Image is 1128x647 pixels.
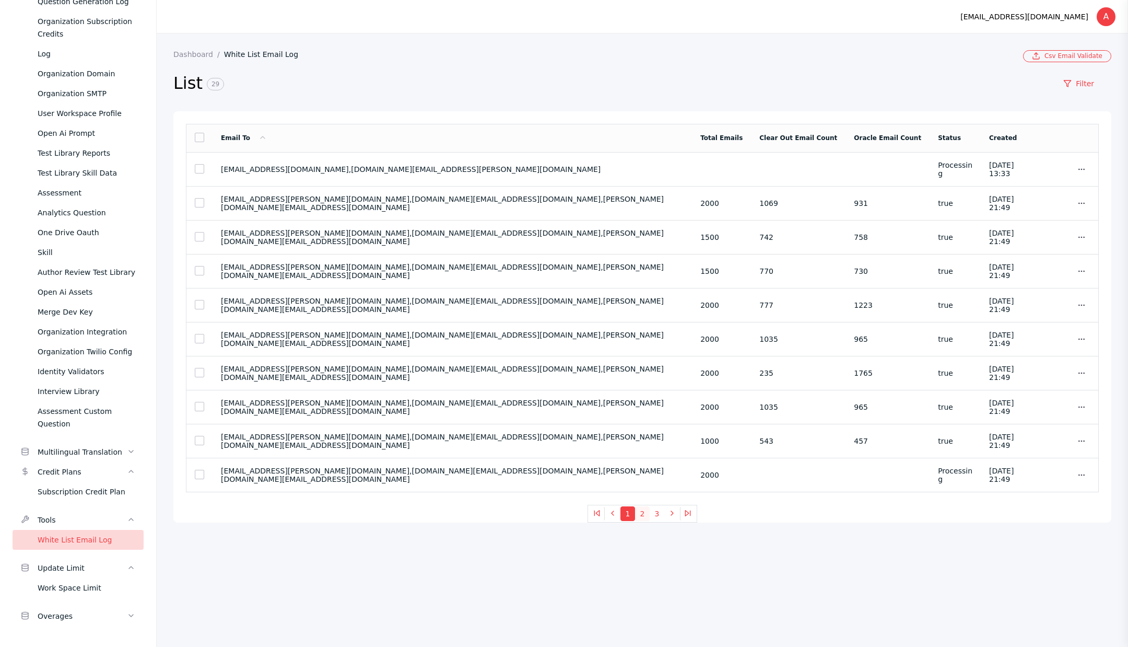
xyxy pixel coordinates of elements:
[173,73,1046,95] h2: List
[854,369,921,377] section: 1765
[759,199,837,207] section: 1069
[221,229,684,246] section: [EMAIL_ADDRESS][PERSON_NAME][DOMAIN_NAME],[DOMAIN_NAME][EMAIL_ADDRESS][DOMAIN_NAME],[PERSON_NAME]...
[38,286,135,298] div: Open Ai Assets
[38,107,135,120] div: User Workspace Profile
[221,365,684,382] section: [EMAIL_ADDRESS][PERSON_NAME][DOMAIN_NAME],[DOMAIN_NAME][EMAIL_ADDRESS][DOMAIN_NAME],[PERSON_NAME]...
[700,199,743,207] section: 2000
[989,433,1014,449] span: [DATE] 21:49
[635,506,650,521] button: 2
[759,301,837,309] section: 777
[759,369,837,377] section: 235
[38,127,135,140] div: Open Ai Prompt
[38,466,127,478] div: Credit Plans
[759,437,837,445] section: 543
[700,403,743,411] section: 2000
[700,267,743,275] section: 1500
[38,534,135,546] div: White List Email Log
[759,267,837,275] section: 770
[854,134,921,142] a: Oracle Email Count
[38,345,135,358] div: Organization Twilio Config
[38,48,135,60] div: Log
[13,342,144,362] a: Organization Twilio Config
[221,263,684,280] section: [EMAIL_ADDRESS][PERSON_NAME][DOMAIN_NAME],[DOMAIN_NAME][EMAIL_ADDRESS][DOMAIN_NAME],[PERSON_NAME]...
[938,437,972,445] section: true
[989,297,1014,314] span: [DATE] 21:49
[13,123,144,143] a: Open Ai Prompt
[221,331,684,348] section: [EMAIL_ADDRESS][PERSON_NAME][DOMAIN_NAME],[DOMAIN_NAME][EMAIL_ADDRESS][DOMAIN_NAME],[PERSON_NAME]...
[854,267,921,275] section: 730
[989,365,1014,382] span: [DATE] 21:49
[938,134,961,142] a: Status
[13,482,144,502] a: Subscription Credit Plan
[221,195,684,212] section: [EMAIL_ADDRESS][PERSON_NAME][DOMAIN_NAME],[DOMAIN_NAME][EMAIL_ADDRESS][DOMAIN_NAME],[PERSON_NAME]...
[38,405,135,430] div: Assessment Custom Question
[700,134,743,142] a: Total Emails
[854,301,921,309] section: 1223
[38,226,135,239] div: One Drive Oauth
[759,233,837,241] section: 742
[13,282,144,302] a: Open Ai Assets
[700,301,743,309] section: 2000
[700,233,743,241] section: 1500
[938,335,972,343] section: true
[38,15,135,40] div: Organization Subscription Credits
[989,263,1014,280] span: [DATE] 21:49
[13,530,144,550] a: White List Email Log
[650,506,664,521] button: 3
[938,369,972,377] section: true
[221,297,684,314] section: [EMAIL_ADDRESS][PERSON_NAME][DOMAIN_NAME],[DOMAIN_NAME][EMAIL_ADDRESS][DOMAIN_NAME],[PERSON_NAME]...
[989,399,1014,415] span: [DATE] 21:49
[221,399,684,415] section: [EMAIL_ADDRESS][PERSON_NAME][DOMAIN_NAME],[DOMAIN_NAME][EMAIL_ADDRESS][DOMAIN_NAME],[PERSON_NAME]...
[13,183,144,203] a: Assessment
[938,199,972,207] section: true
[38,365,135,378] div: Identity Validators
[13,64,144,84] a: Organization Domain
[38,266,135,279] div: Author Review Test Library
[173,50,224,59] a: Dashboard
[1023,50,1111,62] a: Csv Email Validate
[13,11,144,44] a: Organization Subscription Credits
[854,199,921,207] section: 931
[13,223,144,242] a: One Drive Oauth
[38,446,127,458] div: Multilingual Translation
[221,433,684,449] section: [EMAIL_ADDRESS][PERSON_NAME][DOMAIN_NAME],[DOMAIN_NAME][EMAIL_ADDRESS][DOMAIN_NAME],[PERSON_NAME]...
[13,382,144,401] a: Interview Library
[38,167,135,179] div: Test Library Skill Data
[38,514,127,526] div: Tools
[13,163,144,183] a: Test Library Skill Data
[38,610,127,622] div: Overages
[221,134,267,142] a: Email To
[700,471,743,479] section: 2000
[989,161,1014,178] span: [DATE] 13:33
[989,195,1014,212] span: [DATE] 21:49
[759,403,837,411] section: 1035
[38,246,135,259] div: Skill
[38,326,135,338] div: Organization Integration
[207,78,224,90] span: 29
[989,229,1014,246] span: [DATE] 21:49
[620,506,635,521] button: 1
[938,267,972,275] section: true
[700,335,743,343] section: 2000
[989,134,1017,142] a: Created
[854,437,921,445] section: 457
[38,147,135,159] div: Test Library Reports
[13,203,144,223] a: Analytics Question
[38,562,127,574] div: Update Limit
[989,331,1014,348] span: [DATE] 21:49
[854,233,921,241] section: 758
[700,369,743,377] section: 2000
[960,10,1088,23] div: [EMAIL_ADDRESS][DOMAIN_NAME]
[38,582,135,594] div: Work Space Limit
[13,578,144,598] a: Work Space Limit
[13,103,144,123] a: User Workspace Profile
[700,437,743,445] section: 1000
[38,87,135,100] div: Organization SMTP
[38,67,135,80] div: Organization Domain
[38,187,135,199] div: Assessment
[854,403,921,411] section: 965
[938,233,972,241] section: true
[938,467,972,483] section: Processing
[38,306,135,318] div: Merge Dev Key
[759,134,837,142] a: Clear Out Email Count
